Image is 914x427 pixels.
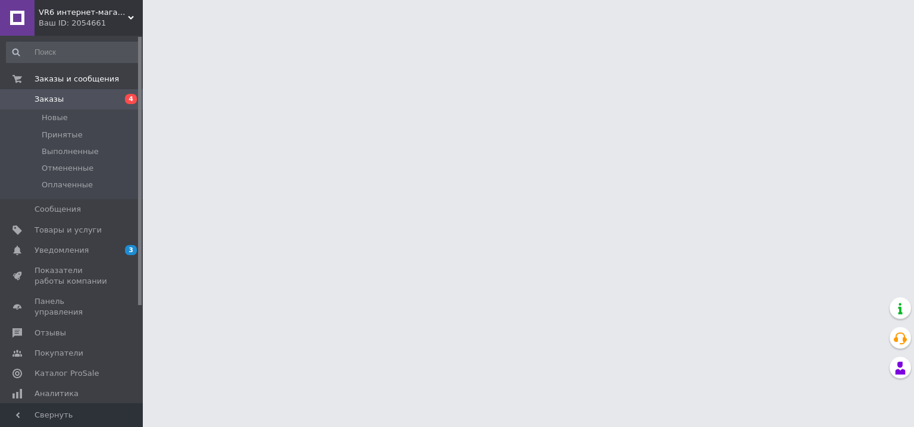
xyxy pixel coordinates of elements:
[42,180,93,190] span: Оплаченные
[42,112,68,123] span: Новые
[6,42,140,63] input: Поиск
[42,163,93,174] span: Отмененные
[39,7,128,18] span: VR6 интернет-магазин запчастей на Volkswagen, Skoda, Audi, Kia, Hyundai
[35,328,66,338] span: Отзывы
[125,94,137,104] span: 4
[35,348,83,359] span: Покупатели
[42,130,83,140] span: Принятые
[35,225,102,236] span: Товары и услуги
[35,368,99,379] span: Каталог ProSale
[35,265,110,287] span: Показатели работы компании
[42,146,99,157] span: Выполненные
[35,74,119,84] span: Заказы и сообщения
[39,18,143,29] div: Ваш ID: 2054661
[35,388,79,399] span: Аналитика
[125,245,137,255] span: 3
[35,296,110,318] span: Панель управления
[35,245,89,256] span: Уведомления
[35,204,81,215] span: Сообщения
[35,94,64,105] span: Заказы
